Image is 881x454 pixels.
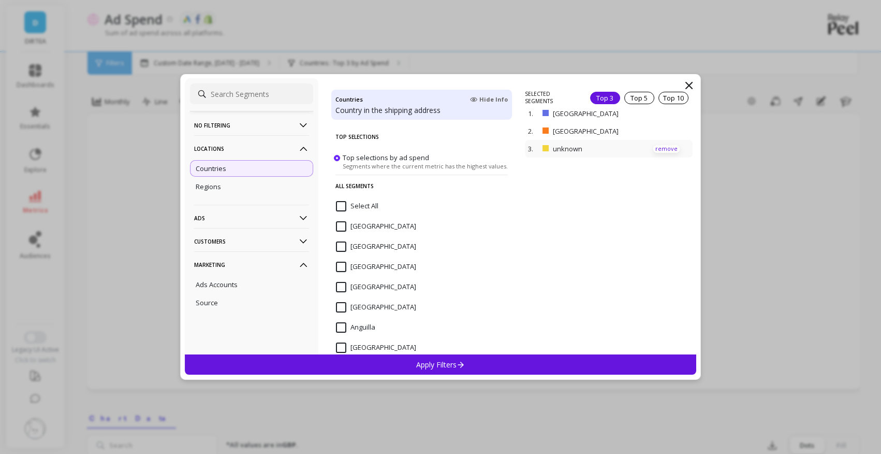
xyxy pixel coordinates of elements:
span: Select All [336,201,378,211]
p: Marketing [194,251,309,278]
p: All Segments [335,175,508,197]
p: 3. [528,144,538,153]
p: 2. [528,126,538,136]
p: No filtering [194,112,309,138]
p: Ads Accounts [196,280,238,289]
p: [GEOGRAPHIC_DATA] [553,126,654,136]
span: Anguilla [336,322,375,333]
span: Albania [336,242,416,252]
p: Customers [194,228,309,254]
p: Apply Filters [416,360,465,370]
input: Search Segments [190,83,313,104]
h4: Countries [335,94,363,105]
span: Angola [336,302,416,313]
span: Segments where the current metric has the highest values. [343,162,508,170]
p: Source [196,298,218,307]
span: Hide Info [470,95,508,104]
p: Country in the shipping address [335,105,508,116]
p: 1. [528,109,538,118]
span: Antigua and Barbuda [336,343,416,353]
span: Afghanistan [336,221,416,232]
p: [GEOGRAPHIC_DATA] [553,109,654,118]
span: Top selections by ad spend [343,153,429,162]
p: remove [653,145,680,153]
p: SELECTED SEGMENTS [525,90,577,105]
p: Top Selections [335,126,508,148]
span: Andorra [336,282,416,292]
div: Top 5 [624,92,654,104]
div: Top 10 [658,92,688,104]
p: Regions [196,182,221,191]
p: Locations [194,135,309,162]
p: unknown [553,144,636,153]
p: Ads [194,205,309,231]
span: Algeria [336,262,416,272]
p: Countries [196,164,226,173]
div: Top 3 [590,92,620,104]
